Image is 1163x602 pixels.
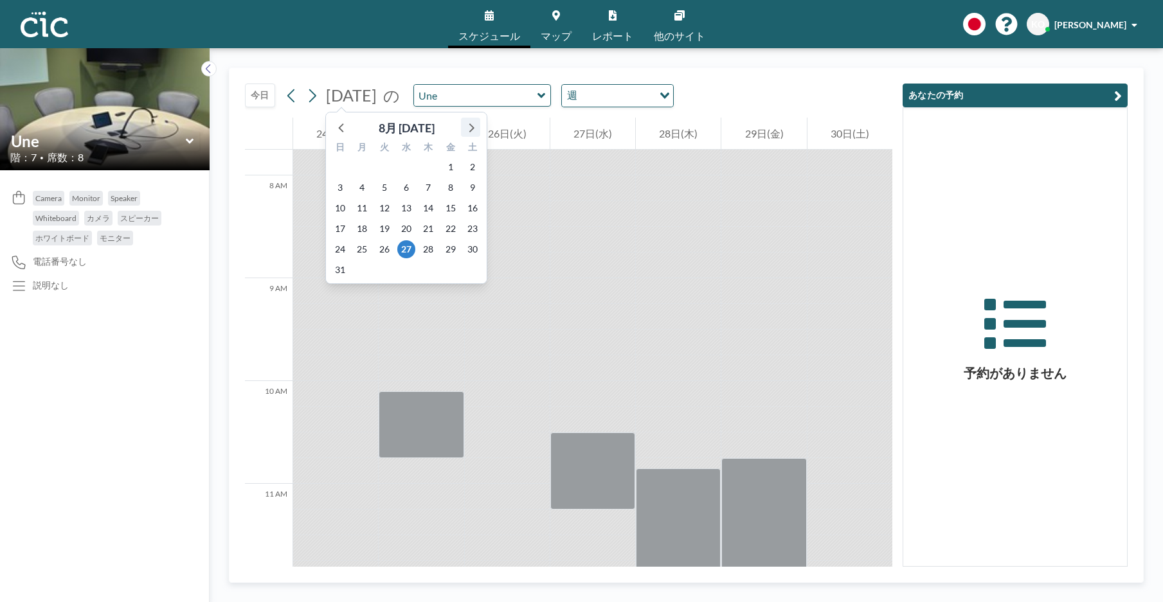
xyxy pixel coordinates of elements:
div: 火 [374,140,395,157]
span: 他のサイト [654,31,705,41]
div: 金 [439,140,461,157]
div: Search for option [562,85,673,107]
span: 2025年8月21日木曜日 [419,220,437,238]
h3: 予約がありません [903,365,1127,381]
span: 2025年8月23日土曜日 [464,220,482,238]
div: 28日(木) [636,118,721,150]
div: 水 [395,140,417,157]
span: 2025年8月30日土曜日 [464,240,482,258]
div: 9 AM [245,278,293,381]
div: 29日(金) [721,118,806,150]
span: 2025年8月18日月曜日 [353,220,371,238]
span: 2025年8月16日土曜日 [464,199,482,217]
span: 2025年8月29日金曜日 [442,240,460,258]
span: Whiteboard [35,213,77,223]
div: 日 [329,140,351,157]
span: 2025年8月20日水曜日 [397,220,415,238]
div: 26日(火) [465,118,550,150]
div: 土 [462,140,483,157]
input: Search for option [581,87,652,104]
div: 木 [417,140,439,157]
div: 11 AM [245,484,293,587]
span: モニター [100,233,131,243]
span: Camera [35,193,62,203]
img: organization-logo [21,12,68,37]
span: 2025年8月17日日曜日 [331,220,349,238]
span: マップ [541,31,572,41]
span: 2025年8月26日火曜日 [375,240,393,258]
button: 今日 [245,84,275,107]
span: 2025年8月7日木曜日 [419,179,437,197]
span: 週 [564,87,580,104]
input: Une [11,132,186,150]
span: [PERSON_NAME] [1054,19,1126,30]
div: 説明なし [33,279,69,291]
button: あなたの予約 [903,84,1128,107]
span: 2025年8月4日月曜日 [353,179,371,197]
span: 2025年8月25日月曜日 [353,240,371,258]
span: カメラ [87,213,110,223]
span: 2025年8月15日金曜日 [442,199,460,217]
span: 2025年8月1日金曜日 [442,158,460,176]
span: [DATE] [326,85,377,105]
span: 2025年8月6日水曜日 [397,179,415,197]
span: 2025年8月31日日曜日 [331,261,349,279]
div: 月 [351,140,373,157]
span: 2025年8月27日水曜日 [397,240,415,258]
div: 8月 [DATE] [379,119,435,137]
span: 2025年8月14日木曜日 [419,199,437,217]
span: 2025年8月3日日曜日 [331,179,349,197]
input: Une [414,85,537,106]
div: 24日(日) [293,118,378,150]
span: 2025年8月12日火曜日 [375,199,393,217]
div: 27日(水) [550,118,635,150]
span: Monitor [72,193,100,203]
span: 2025年8月24日日曜日 [331,240,349,258]
span: 階：7 [10,151,37,164]
span: 2025年8月22日金曜日 [442,220,460,238]
span: 席数：8 [47,151,84,164]
span: 電話番号なし [33,256,87,267]
span: 2025年8月2日土曜日 [464,158,482,176]
div: 30日(土) [807,118,892,150]
div: 8 AM [245,175,293,278]
span: Speaker [111,193,138,203]
span: の [383,85,400,105]
span: レポート [592,31,633,41]
span: 2025年8月28日木曜日 [419,240,437,258]
span: スケジュール [458,31,520,41]
span: 2025年8月13日水曜日 [397,199,415,217]
span: KO [1031,19,1045,30]
div: 10 AM [245,381,293,484]
span: ホワイトボード [35,233,89,243]
span: 2025年8月9日土曜日 [464,179,482,197]
span: 2025年8月11日月曜日 [353,199,371,217]
span: スピーカー [120,213,159,223]
span: 2025年8月5日火曜日 [375,179,393,197]
span: 2025年8月19日火曜日 [375,220,393,238]
span: • [40,154,44,162]
span: 2025年8月10日日曜日 [331,199,349,217]
span: 2025年8月8日金曜日 [442,179,460,197]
